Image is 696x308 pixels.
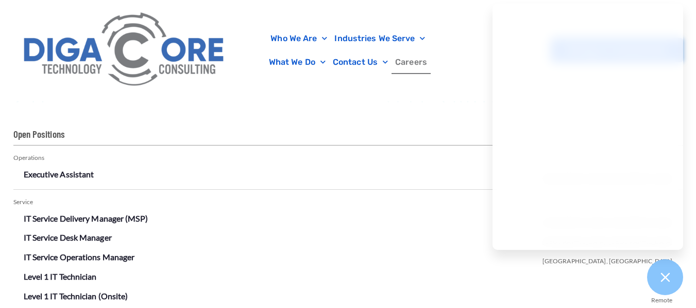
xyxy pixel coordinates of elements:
a: Careers [392,50,431,74]
span: Remote [651,288,673,308]
nav: Menu [236,27,460,74]
a: IT Service Desk Manager [24,232,112,242]
div: Service [13,195,683,210]
div: Operations [13,151,683,166]
a: Contact Us [329,50,392,74]
a: IT Service Delivery Manager (MSP) [24,213,148,223]
img: Digacore Logo [18,5,231,96]
a: What We Do [265,50,329,74]
h2: Open Positions [13,128,683,146]
span: [GEOGRAPHIC_DATA], [GEOGRAPHIC_DATA] [542,249,673,269]
a: IT Service Operations Manager [24,252,135,262]
a: Level 1 IT Technician (Onsite) [24,291,128,301]
a: Who We Are [267,27,331,50]
a: Industries We Serve [331,27,429,50]
iframe: Chatgenie Messenger [493,4,683,250]
a: Executive Assistant [24,169,94,179]
a: Level 1 IT Technician [24,271,97,281]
